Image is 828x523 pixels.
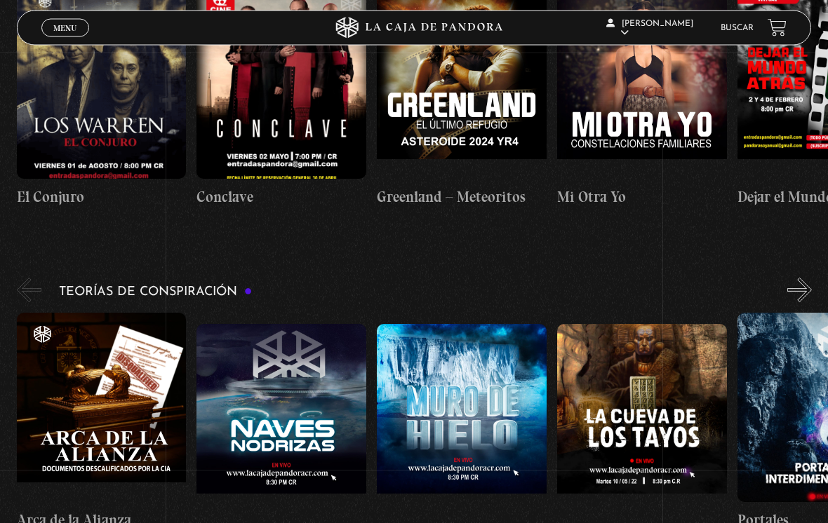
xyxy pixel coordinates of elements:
button: Next [787,278,812,303]
h4: Mi Otra Yo [557,186,727,209]
span: Cerrar [49,36,82,46]
h4: El Conjuro [17,186,187,209]
span: [PERSON_NAME] [606,20,693,37]
h3: Teorías de Conspiración [59,286,253,299]
h4: Greenland – Meteoritos [377,186,547,209]
h4: Conclave [196,186,366,209]
a: Buscar [721,24,754,32]
span: Menu [53,24,76,32]
button: Previous [17,278,41,303]
a: View your shopping cart [768,18,787,37]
